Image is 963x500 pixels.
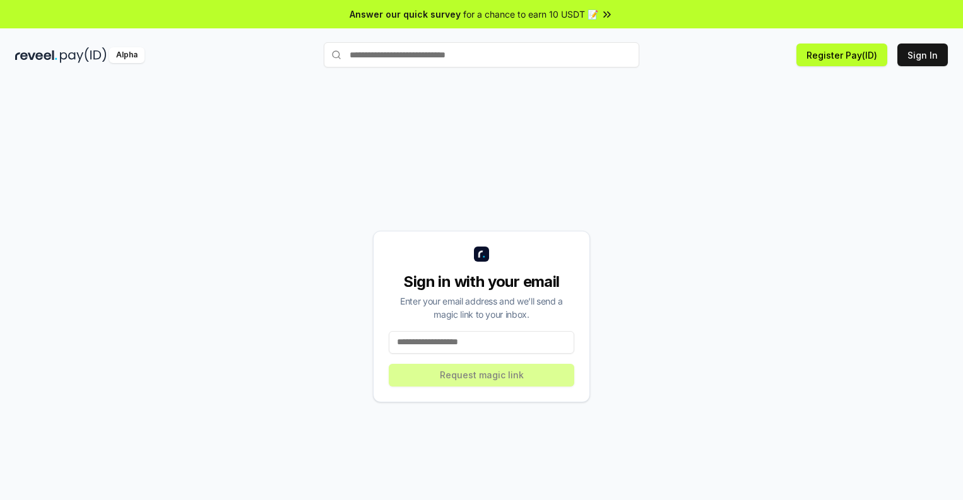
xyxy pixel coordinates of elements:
img: pay_id [60,47,107,63]
div: Enter your email address and we’ll send a magic link to your inbox. [389,294,574,321]
span: Answer our quick survey [350,8,461,21]
img: logo_small [474,247,489,262]
div: Sign in with your email [389,272,574,292]
button: Register Pay(ID) [796,44,887,66]
div: Alpha [109,47,145,63]
img: reveel_dark [15,47,57,63]
span: for a chance to earn 10 USDT 📝 [463,8,598,21]
button: Sign In [897,44,948,66]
